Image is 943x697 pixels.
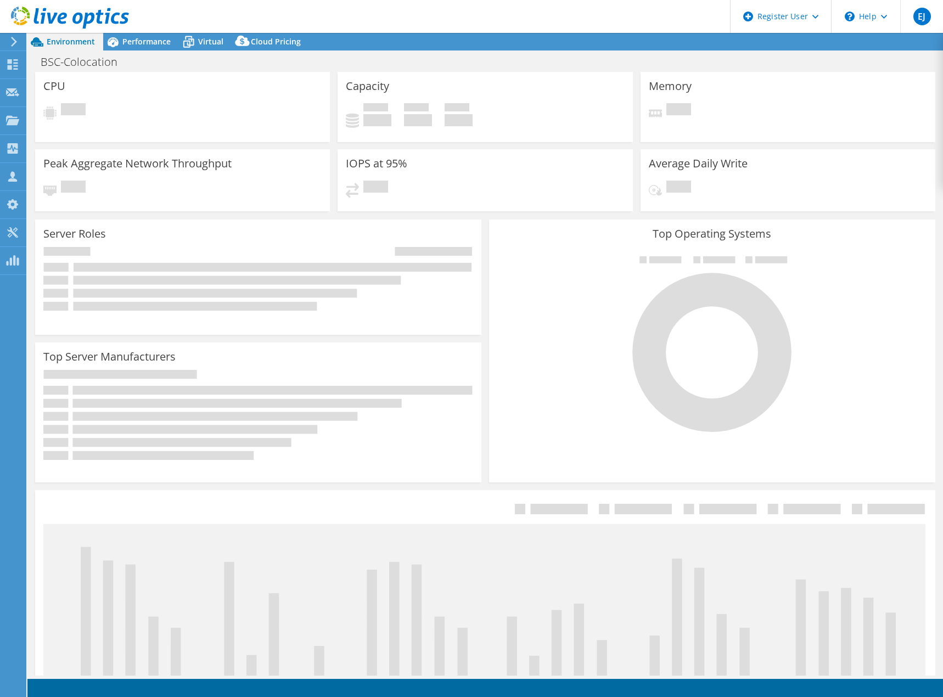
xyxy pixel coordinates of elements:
[122,36,171,47] span: Performance
[346,80,389,92] h3: Capacity
[61,181,86,195] span: Pending
[43,351,176,363] h3: Top Server Manufacturers
[363,103,388,114] span: Used
[404,103,429,114] span: Free
[404,114,432,126] h4: 0 GiB
[845,12,855,21] svg: \n
[43,228,106,240] h3: Server Roles
[251,36,301,47] span: Cloud Pricing
[363,181,388,195] span: Pending
[649,158,748,170] h3: Average Daily Write
[36,56,134,68] h1: BSC-Colocation
[43,158,232,170] h3: Peak Aggregate Network Throughput
[666,103,691,118] span: Pending
[363,114,391,126] h4: 0 GiB
[445,114,473,126] h4: 0 GiB
[497,228,927,240] h3: Top Operating Systems
[346,158,407,170] h3: IOPS at 95%
[649,80,692,92] h3: Memory
[198,36,223,47] span: Virtual
[61,103,86,118] span: Pending
[666,181,691,195] span: Pending
[47,36,95,47] span: Environment
[445,103,469,114] span: Total
[43,80,65,92] h3: CPU
[913,8,931,25] span: EJ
